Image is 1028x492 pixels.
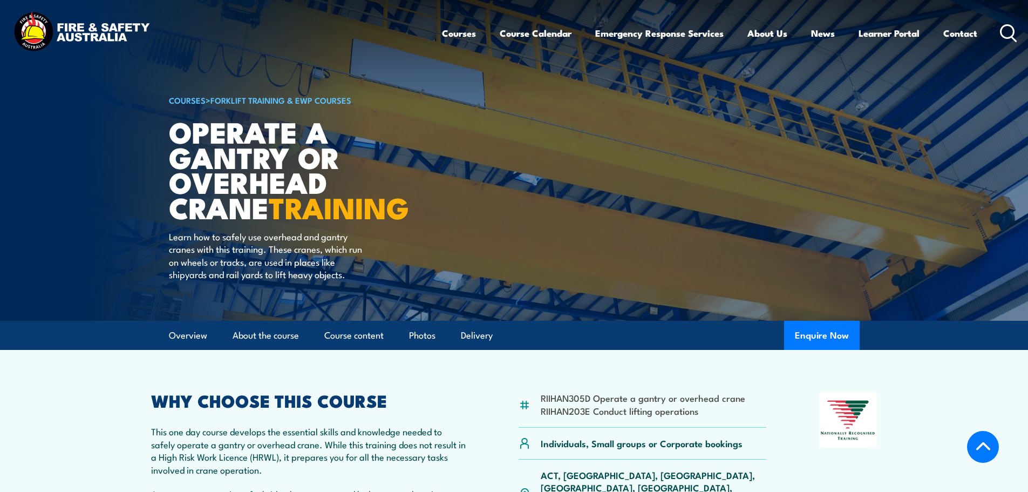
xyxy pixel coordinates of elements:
[169,94,206,106] a: COURSES
[500,19,571,48] a: Course Calendar
[233,321,299,350] a: About the course
[461,321,493,350] a: Delivery
[151,425,466,476] p: This one day course develops the essential skills and knowledge needed to safely operate a gantry...
[269,184,409,229] strong: TRAINING
[943,19,977,48] a: Contact
[819,393,877,448] img: Nationally Recognised Training logo.
[859,19,920,48] a: Learner Portal
[747,19,787,48] a: About Us
[169,93,435,106] h6: >
[169,321,207,350] a: Overview
[442,19,476,48] a: Courses
[151,393,466,408] h2: WHY CHOOSE THIS COURSE
[595,19,724,48] a: Emergency Response Services
[541,405,745,417] li: RIIHAN203E Conduct lifting operations
[811,19,835,48] a: News
[541,437,743,449] p: Individuals, Small groups or Corporate bookings
[169,230,366,281] p: Learn how to safely use overhead and gantry cranes with this training. These cranes, which run on...
[409,321,435,350] a: Photos
[541,392,745,404] li: RIIHAN305D Operate a gantry or overhead crane
[210,94,351,106] a: Forklift Training & EWP Courses
[324,321,384,350] a: Course content
[784,321,860,350] button: Enquire Now
[169,119,435,220] h1: Operate a Gantry or Overhead Crane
